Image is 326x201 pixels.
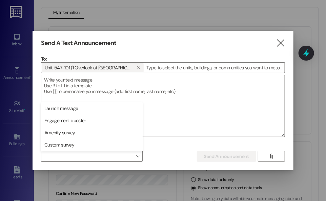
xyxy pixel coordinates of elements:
span: Unit: 547-101 (1 Overlook at Thornton) [45,63,131,72]
span: Custom survey [44,141,74,148]
button: Unit: 547-101 (1 Overlook at Thornton) [134,63,144,72]
span: Engagement booster [44,117,86,124]
p: To: [41,55,285,62]
button: Send Announcement [197,151,256,162]
span: Send Announcement [204,153,249,160]
span: Launch message [44,105,78,112]
input: Type to select the units, buildings, or communities you want to message. (e.g. 'Unit 1A', 'Buildi... [144,63,285,73]
i:  [269,154,274,159]
h3: Send A Text Announcement [41,39,116,47]
span: Amenity survey [44,129,75,136]
i:  [137,65,141,70]
i:  [276,40,285,47]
